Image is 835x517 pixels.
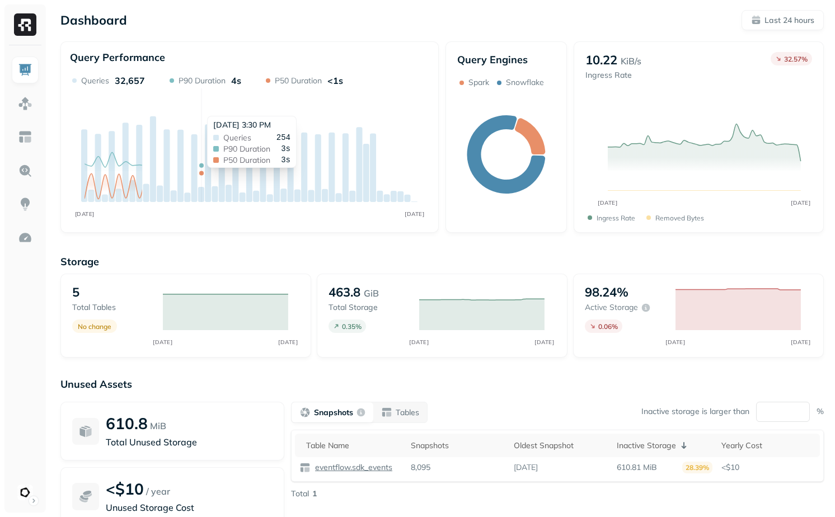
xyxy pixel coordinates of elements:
[81,76,109,86] p: Queries
[817,406,824,417] p: %
[281,145,290,153] span: 3s
[666,339,686,345] tspan: [DATE]
[457,53,555,66] p: Query Engines
[231,75,241,86] p: 4s
[514,440,608,451] div: Oldest Snapshot
[70,51,165,64] p: Query Performance
[17,485,33,500] img: Ludeo
[396,407,419,418] p: Tables
[153,339,173,345] tspan: [DATE]
[784,55,808,63] p: 32.57 %
[598,322,618,331] p: 0.06 %
[306,440,402,451] div: Table Name
[506,77,544,88] p: Snowflake
[223,145,270,153] span: P90 Duration
[721,462,815,473] p: <$10
[342,322,362,331] p: 0.35 %
[641,406,749,417] p: Inactive storage is larger than
[223,134,251,142] span: Queries
[72,302,152,313] p: Total tables
[598,199,618,206] tspan: [DATE]
[18,231,32,245] img: Optimization
[764,15,814,26] p: Last 24 hours
[621,54,641,68] p: KiB/s
[313,462,392,473] p: eventflow.sdk_events
[14,13,36,36] img: Ryft
[18,197,32,211] img: Insights
[329,284,360,300] p: 463.8
[106,435,273,449] p: Total Unused Storage
[106,413,148,433] p: 610.8
[468,77,489,88] p: Spark
[791,339,811,345] tspan: [DATE]
[585,52,617,68] p: 10.22
[721,440,815,451] div: Yearly Cost
[411,440,505,451] div: Snapshots
[617,440,676,451] p: Inactive Storage
[78,322,111,331] p: No change
[314,407,353,418] p: Snapshots
[115,75,145,86] p: 32,657
[585,302,638,313] p: Active storage
[60,255,824,268] p: Storage
[60,12,127,28] p: Dashboard
[276,134,290,142] span: 254
[275,76,322,86] p: P50 Duration
[299,462,311,473] img: table
[514,462,538,473] p: [DATE]
[535,339,555,345] tspan: [DATE]
[682,462,712,473] p: 28.39%
[18,130,32,144] img: Asset Explorer
[75,210,95,218] tspan: [DATE]
[791,199,811,206] tspan: [DATE]
[742,10,824,30] button: Last 24 hours
[223,156,270,164] span: P50 Duration
[410,339,429,345] tspan: [DATE]
[311,462,392,473] a: eventflow.sdk_events
[146,485,170,498] p: / year
[364,286,379,300] p: GiB
[281,156,290,164] span: 3s
[411,462,430,473] p: 8,095
[327,75,343,86] p: <1s
[329,302,408,313] p: Total storage
[18,63,32,77] img: Dashboard
[585,284,628,300] p: 98.24%
[291,488,309,499] p: Total
[72,284,79,300] p: 5
[312,488,317,499] p: 1
[405,210,424,218] tspan: [DATE]
[585,70,641,81] p: Ingress Rate
[150,419,166,433] p: MiB
[617,462,657,473] p: 610.81 MiB
[655,214,704,222] p: Removed bytes
[18,96,32,111] img: Assets
[279,339,298,345] tspan: [DATE]
[179,76,226,86] p: P90 Duration
[60,378,824,391] p: Unused Assets
[213,120,290,130] div: [DATE] 3:30 PM
[18,163,32,178] img: Query Explorer
[106,501,273,514] p: Unused Storage Cost
[106,479,144,499] p: <$10
[597,214,635,222] p: Ingress Rate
